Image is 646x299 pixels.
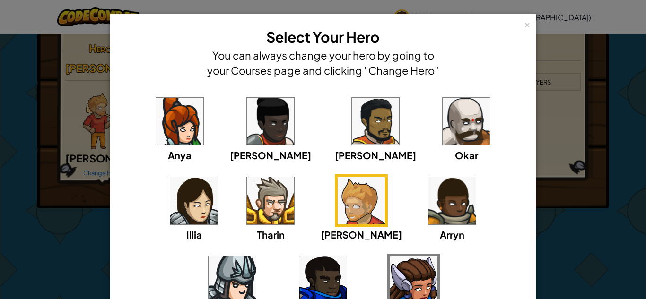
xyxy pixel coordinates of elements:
[205,48,441,78] h4: You can always change your hero by going to your Courses page and clicking "Change Hero"
[247,177,294,224] img: portrait.png
[524,18,531,28] div: ×
[443,98,490,145] img: portrait.png
[257,229,285,240] span: Tharin
[428,177,476,224] img: portrait.png
[170,177,218,224] img: portrait.png
[440,229,464,240] span: Arryn
[321,229,402,240] span: [PERSON_NAME]
[186,229,202,240] span: Illia
[455,149,478,161] span: Okar
[335,149,416,161] span: [PERSON_NAME]
[230,149,311,161] span: [PERSON_NAME]
[156,98,203,145] img: portrait.png
[338,177,385,224] img: portrait.png
[352,98,399,145] img: portrait.png
[168,149,192,161] span: Anya
[205,26,441,48] h3: Select Your Hero
[247,98,294,145] img: portrait.png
